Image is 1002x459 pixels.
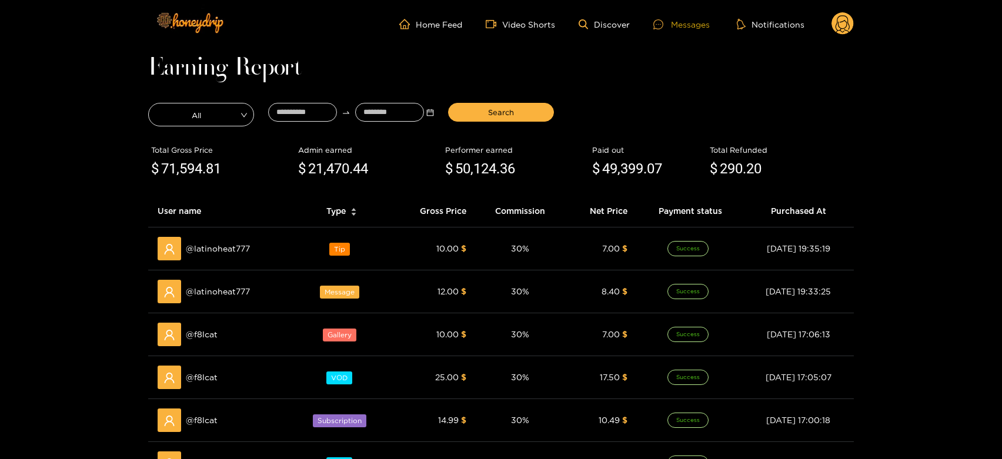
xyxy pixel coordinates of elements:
span: .44 [349,160,368,177]
span: user [163,372,175,384]
span: 71,594 [161,160,202,177]
span: $ [461,244,466,253]
span: 49,399 [602,160,643,177]
span: 290 [720,160,743,177]
span: $ [151,158,159,180]
span: $ [622,416,627,424]
span: 7.00 [602,330,620,339]
th: Gross Price [392,195,476,227]
span: user [163,243,175,255]
th: User name [148,195,292,227]
span: Success [667,327,709,342]
div: Total Refunded [710,144,851,156]
a: Video Shorts [486,19,555,29]
span: [DATE] 17:06:13 [767,330,830,339]
span: 10.00 [436,244,459,253]
span: All [149,106,253,123]
span: .07 [643,160,662,177]
span: .36 [496,160,515,177]
span: $ [461,287,466,296]
span: [DATE] 19:33:25 [766,287,831,296]
span: $ [710,158,717,180]
span: $ [461,373,466,381]
span: home [399,19,416,29]
span: caret-down [350,211,357,217]
span: .20 [743,160,761,177]
span: to [342,108,350,117]
span: [DATE] 19:35:19 [767,244,830,253]
span: Tip [329,243,350,256]
span: $ [622,244,627,253]
span: @ latinoheat777 [186,242,250,255]
span: $ [461,416,466,424]
span: VOD [326,371,352,384]
button: Notifications [733,18,808,30]
th: Payment status [637,195,743,227]
div: Admin earned [298,144,439,156]
span: $ [622,287,627,296]
span: 10.49 [599,416,620,424]
span: 30 % [511,287,529,296]
span: [DATE] 17:00:18 [766,416,830,424]
span: user [163,329,175,341]
span: $ [298,158,306,180]
span: .81 [202,160,221,177]
span: video-camera [486,19,502,29]
span: 30 % [511,330,529,339]
button: Search [448,103,554,122]
span: @ f8lcat [186,371,218,384]
span: 25.00 [435,373,459,381]
th: Net Price [565,195,637,227]
span: Type [326,205,346,217]
span: 50,124 [455,160,496,177]
span: [DATE] 17:05:07 [766,373,831,381]
span: @ f8lcat [186,414,218,427]
div: Messages [653,18,710,31]
span: 14.99 [438,416,459,424]
span: user [163,415,175,427]
span: Success [667,284,709,299]
span: Success [667,370,709,385]
span: 17.50 [600,373,620,381]
span: Message [320,286,359,299]
span: @ f8lcat [186,328,218,341]
span: Search [488,106,514,118]
span: 30 % [511,244,529,253]
div: Paid out [592,144,704,156]
div: Total Gross Price [151,144,292,156]
span: 10.00 [436,330,459,339]
span: Success [667,241,709,256]
th: Commission [476,195,565,227]
span: $ [622,330,627,339]
a: Discover [579,19,630,29]
span: $ [622,373,627,381]
span: 8.40 [602,287,620,296]
span: $ [592,158,600,180]
span: $ [445,158,453,180]
span: Gallery [323,329,356,341]
span: 7.00 [602,244,620,253]
th: Purchased At [743,195,854,227]
span: 12.00 [437,287,459,296]
h1: Earning Report [148,60,854,76]
span: Subscription [313,414,366,427]
span: Success [667,413,709,428]
span: @ latinoheat777 [186,285,250,298]
span: caret-up [350,206,357,213]
span: 21,470 [308,160,349,177]
span: $ [461,330,466,339]
span: swap-right [342,108,350,117]
div: Performer earned [445,144,586,156]
span: 30 % [511,373,529,381]
span: 30 % [511,416,529,424]
span: user [163,286,175,298]
a: Home Feed [399,19,462,29]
